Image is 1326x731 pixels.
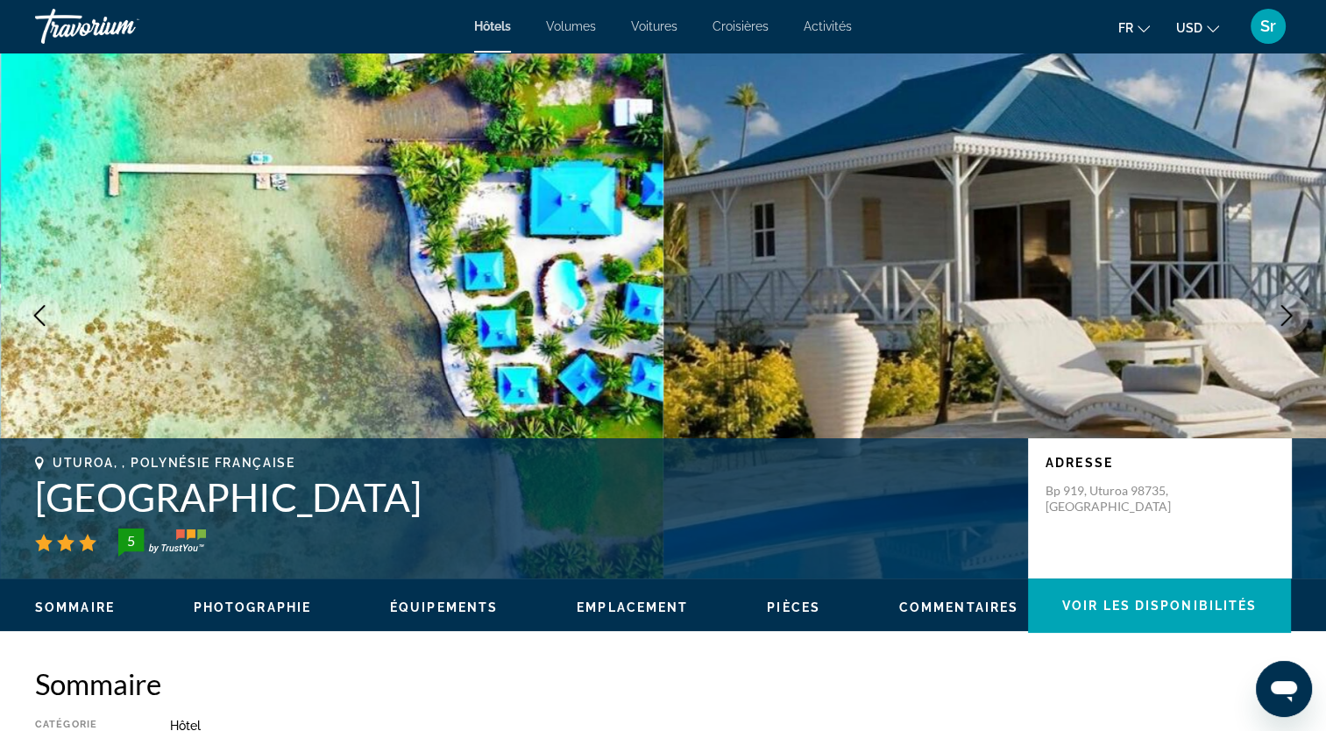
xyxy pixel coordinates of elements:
p: Adresse [1046,456,1273,470]
span: Sommaire [35,600,115,614]
button: Photographie [194,600,311,615]
a: Activités [804,19,852,33]
button: Changer la langue [1118,15,1150,40]
button: Équipements [390,600,498,615]
button: Menu utilisateur [1245,8,1291,45]
h1: [GEOGRAPHIC_DATA] [35,474,1010,520]
button: Pièces [767,600,820,615]
span: Uturoa, , Polynésie française [53,456,295,470]
span: USD [1176,21,1202,35]
a: Croisières [713,19,769,33]
button: Emplacement [577,600,688,615]
span: Équipements [390,600,498,614]
a: Volumes [546,19,596,33]
span: Commentaires [899,600,1018,614]
button: Image précédente [18,294,61,337]
div: 5 [113,530,148,551]
span: Fr [1118,21,1133,35]
button: Voir les disponibilités [1028,578,1291,633]
iframe: Bouton de lancement de la fenêtre de messagerie [1256,661,1312,717]
span: Pièces [767,600,820,614]
a: Voitures [631,19,677,33]
h2: Sommaire [35,666,1291,701]
span: Sr [1260,18,1276,35]
button: Commentaires [899,600,1018,615]
span: Emplacement [577,600,688,614]
button: Changer de devise [1176,15,1219,40]
span: Photographie [194,600,311,614]
p: Bp 919, Uturoa 98735, [GEOGRAPHIC_DATA] [1046,483,1186,515]
a: Travorium [35,4,210,49]
a: Hôtels [474,19,511,33]
span: Voir les disponibilités [1062,599,1257,613]
img: trustyou-badge-hor.svg [118,529,206,557]
button: Sommaire [35,600,115,615]
button: Image suivante [1265,294,1308,337]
